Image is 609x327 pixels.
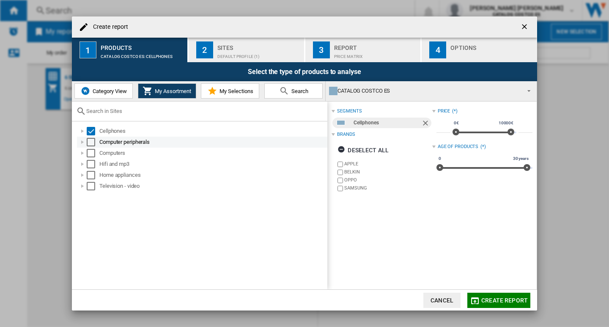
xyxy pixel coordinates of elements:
div: segments [337,108,362,115]
label: OPPO [344,177,432,183]
div: 4 [429,41,446,58]
div: Home appliances [99,171,326,179]
div: Deselect all [337,143,389,158]
ng-md-icon: getI18NText('BUTTONS.CLOSE_DIALOG') [520,22,530,33]
button: 2 Sites Default profile (1) [189,38,305,62]
button: getI18NText('BUTTONS.CLOSE_DIALOG') [517,19,534,36]
md-checkbox: Select [87,138,99,146]
img: wiser-icon-blue.png [80,86,91,96]
div: 2 [196,41,213,58]
span: Search [289,88,308,94]
div: Products [101,41,184,50]
div: Options [450,41,534,50]
md-checkbox: Select [87,149,99,157]
button: Category View [74,83,133,99]
h4: Create report [89,23,128,31]
button: My Assortment [138,83,196,99]
span: 10000€ [497,120,515,126]
div: Cellphones [99,127,326,135]
div: CATALOG COSTCO ES [329,85,520,97]
input: brand.name [337,170,343,175]
div: Computer peripherals [99,138,326,146]
ng-md-icon: Remove [421,119,431,129]
label: SAMSUNG [344,185,432,191]
div: 1 [80,41,96,58]
span: 0€ [453,120,460,126]
span: Create report [481,297,528,304]
md-checkbox: Select [87,171,99,179]
button: Create report [467,293,530,308]
button: My Selections [201,83,259,99]
div: Price [438,108,450,115]
span: 30 years [512,155,530,162]
md-checkbox: Select [87,182,99,190]
md-checkbox: Select [87,160,99,168]
div: Age of products [438,143,479,150]
div: Report [334,41,417,50]
div: Hifi and mp3 [99,160,326,168]
button: 1 Products CATALOG COSTCO ES:Cellphones [72,38,188,62]
div: 3 [313,41,330,58]
div: Television - video [99,182,326,190]
md-checkbox: Select [87,127,99,135]
span: My Selections [217,88,253,94]
div: Price Matrix [334,50,417,59]
input: brand.name [337,162,343,167]
button: Search [264,83,323,99]
span: My Assortment [153,88,191,94]
div: CATALOG COSTCO ES:Cellphones [101,50,184,59]
div: Select the type of products to analyse [72,62,537,81]
button: Cancel [423,293,461,308]
div: Computers [99,149,326,157]
button: 4 Options [422,38,537,62]
span: 0 [437,155,442,162]
button: 3 Report Price Matrix [305,38,422,62]
label: BELKIN [344,169,432,175]
input: brand.name [337,186,343,191]
div: Brands [337,131,355,138]
input: Search in Sites [86,108,323,114]
span: Category View [91,88,127,94]
div: Cellphones [354,118,421,128]
input: brand.name [337,178,343,183]
button: Deselect all [335,143,391,158]
div: Default profile (1) [217,50,301,59]
div: Sites [217,41,301,50]
label: APPLE [344,161,432,167]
